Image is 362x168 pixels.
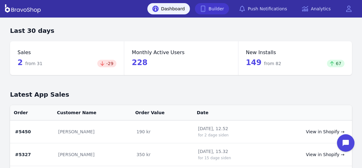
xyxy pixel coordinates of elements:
td: [PERSON_NAME] [53,120,131,143]
h3: Last 30 days [10,26,352,35]
span: [DATE], 12.52 [198,125,262,132]
a: Analytics [297,3,336,14]
div: 228 [132,58,147,68]
div: 67 [327,60,344,67]
span: [DATE], 15.32 [198,148,262,155]
strong: #5327 [15,152,31,157]
th: Date [193,105,267,120]
span: for 2 dage siden [198,133,229,137]
div: 2 [18,58,43,68]
dt: Monthly Active Users [132,49,230,56]
div: 149 [246,58,281,68]
th: Customer Name [53,105,131,120]
span: from 31 [25,60,43,67]
img: BravoShop [5,4,41,13]
a: View in Shopify → [272,129,344,135]
a: Builder [195,3,229,14]
a: View in Shopify → [272,151,344,158]
div: -29 [97,60,116,67]
dt: New Installs [246,49,344,56]
th: Order Value [131,105,193,120]
th: Order [10,105,53,120]
a: Push Notifications [234,3,292,14]
a: Dashboard [147,3,190,14]
td: [PERSON_NAME] [53,143,131,166]
span: from 82 [264,60,281,67]
strong: #5450 [15,129,31,134]
h1: Latest App Sales [10,90,352,99]
span: for 15 dage siden [198,156,231,160]
td: 350 kr [131,143,193,166]
td: 190 kr [131,120,193,143]
dt: Sales [18,49,116,56]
